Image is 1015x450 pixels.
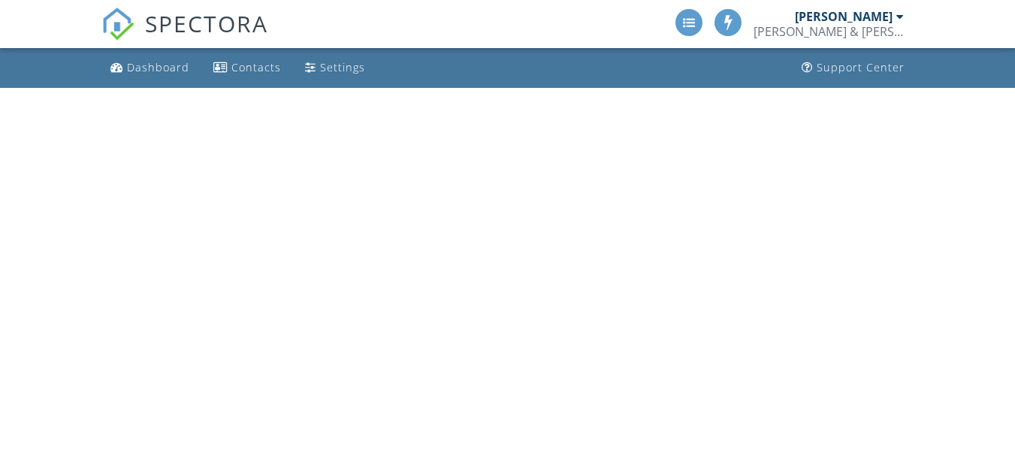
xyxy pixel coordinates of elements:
a: SPECTORA [101,20,268,52]
div: Bryan & Bryan Inspections [754,24,904,39]
div: Contacts [231,60,281,74]
a: Settings [299,54,371,82]
a: Support Center [796,54,911,82]
div: Dashboard [127,60,189,74]
a: Dashboard [104,54,195,82]
span: SPECTORA [145,8,268,39]
a: Contacts [207,54,287,82]
div: Support Center [817,60,905,74]
div: [PERSON_NAME] [795,9,893,24]
img: The Best Home Inspection Software - Spectora [101,8,134,41]
div: Settings [320,60,365,74]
